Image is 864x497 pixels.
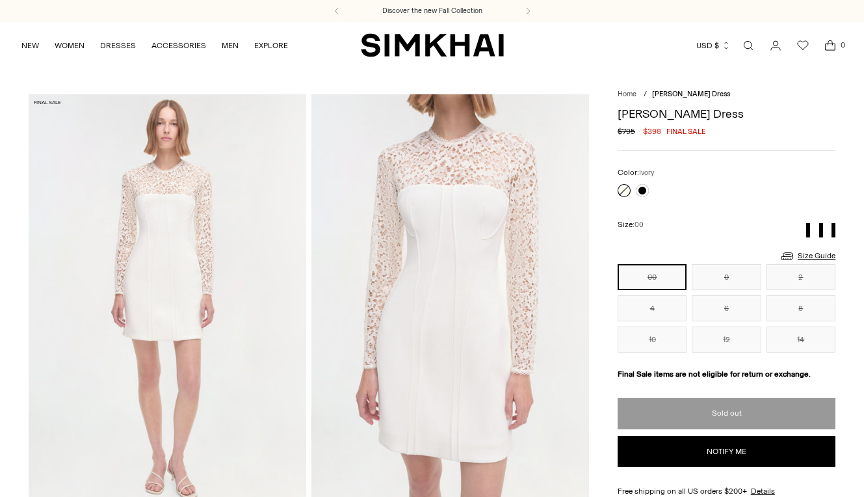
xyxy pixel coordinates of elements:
[644,89,647,100] div: /
[618,369,811,379] strong: Final Sale items are not eligible for return or exchange.
[100,31,136,60] a: DRESSES
[361,33,504,58] a: SIMKHAI
[643,126,661,137] span: $398
[55,31,85,60] a: WOMEN
[790,33,816,59] a: Wishlist
[618,327,687,353] button: 10
[618,108,835,120] h1: [PERSON_NAME] Dress
[618,167,654,179] label: Color:
[692,295,761,321] button: 6
[692,264,761,290] button: 0
[618,89,835,100] nav: breadcrumbs
[618,295,687,321] button: 4
[735,33,761,59] a: Open search modal
[151,31,206,60] a: ACCESSORIES
[692,327,761,353] button: 12
[382,6,482,16] a: Discover the new Fall Collection
[618,126,635,137] s: $795
[652,90,730,98] span: [PERSON_NAME] Dress
[618,219,644,231] label: Size:
[779,248,835,264] a: Size Guide
[837,39,848,51] span: 0
[254,31,288,60] a: EXPLORE
[696,31,731,60] button: USD $
[618,485,835,497] div: Free shipping on all US orders $200+
[618,436,835,467] button: Notify me
[751,485,775,497] a: Details
[766,295,835,321] button: 8
[618,264,687,290] button: 00
[222,31,239,60] a: MEN
[766,327,835,353] button: 14
[763,33,789,59] a: Go to the account page
[766,264,835,290] button: 2
[817,33,843,59] a: Open cart modal
[21,31,39,60] a: NEW
[618,90,636,98] a: Home
[639,168,654,177] span: Ivory
[635,221,644,229] span: 00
